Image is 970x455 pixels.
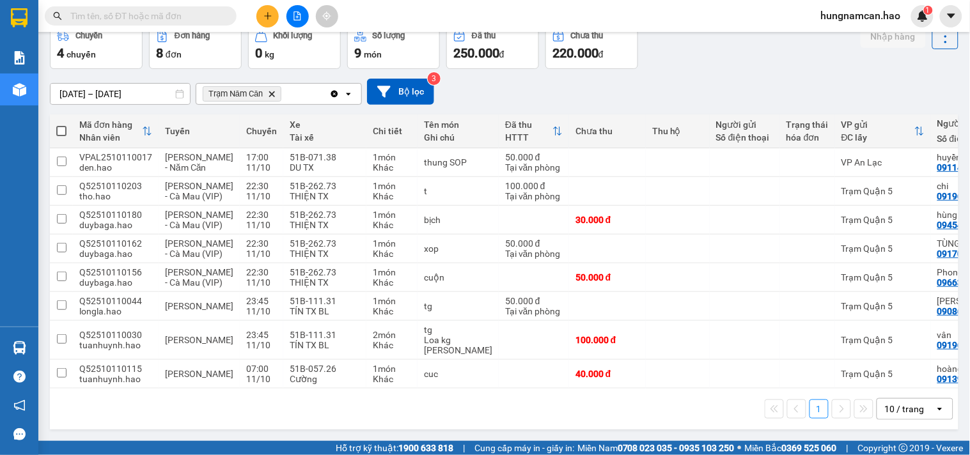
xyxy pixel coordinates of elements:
div: Chuyến [75,31,102,40]
span: 9 [354,45,361,61]
div: TÍN TX BL [290,306,360,316]
span: copyright [899,443,908,452]
div: Tên món [424,120,492,130]
div: 1 món [373,152,411,162]
div: Số lượng [373,31,405,40]
img: warehouse-icon [13,83,26,96]
div: Q52510110156 [79,267,152,277]
div: Trạm Quận 5 [841,335,925,345]
div: 51B-057.26 [290,364,360,374]
div: Trạm Quận 5 [841,301,925,311]
div: Tại văn phòng [505,191,563,201]
input: Tìm tên, số ĐT hoặc mã đơn [70,9,221,23]
span: [PERSON_NAME] - Cà Mau (VIP) [165,210,233,230]
div: 1 món [373,181,411,191]
div: Nhân viên [79,132,142,143]
div: Tại văn phòng [505,249,563,259]
button: aim [316,5,338,27]
span: đ [598,49,604,59]
strong: 0708 023 035 - 0935 103 250 [618,443,735,453]
span: đ [499,49,505,59]
img: icon-new-feature [917,10,928,22]
button: Chưa thu220.000đ [545,23,638,69]
div: THIỆN TX [290,220,360,230]
div: 07:00 [246,364,277,374]
div: 11/10 [246,191,277,201]
div: ĐC lấy [841,132,914,143]
th: Toggle SortBy [73,114,159,148]
button: caret-down [940,5,962,27]
div: 40.000 đ [575,369,639,379]
div: 11/10 [246,162,277,173]
div: 50.000 đ [505,296,563,306]
span: Miền Nam [577,441,735,455]
div: bịch [424,215,492,225]
div: 1 món [373,238,411,249]
div: 1 món [373,267,411,277]
div: VP An Lạc [841,157,925,167]
span: [PERSON_NAME] - Cà Mau (VIP) [165,238,233,259]
span: question-circle [13,371,26,383]
div: tg [424,301,492,311]
div: VP gửi [841,120,914,130]
span: [PERSON_NAME] [165,301,233,311]
div: Đã thu [505,120,552,130]
th: Toggle SortBy [835,114,931,148]
div: Khối lượng [274,31,313,40]
div: Trạm Quận 5 [841,369,925,379]
div: 11/10 [246,277,277,288]
div: 22:30 [246,181,277,191]
div: 51B-262.73 [290,181,360,191]
div: 22:30 [246,210,277,220]
div: 51B-111.31 [290,330,360,340]
svg: Clear all [329,89,340,99]
div: Khác [373,249,411,259]
div: THIỆN TX [290,191,360,201]
div: Q52510110044 [79,296,152,306]
span: kg [265,49,274,59]
div: 50.000 đ [505,152,563,162]
div: TÍN TX BL [290,340,360,350]
div: duybaga.hao [79,249,152,259]
span: search [53,12,62,20]
div: Đã thu [472,31,496,40]
svg: open [343,89,354,99]
div: Tại văn phòng [505,162,563,173]
div: Trạm Quận 5 [841,272,925,282]
svg: open [935,404,945,414]
span: 4 [57,45,64,61]
div: 51B-111.31 [290,296,360,306]
button: Đơn hàng8đơn [149,23,242,69]
div: 2 món [373,330,411,340]
div: Thu hộ [652,126,703,136]
div: 11/10 [246,374,277,384]
div: tho.hao [79,191,152,201]
div: VPAL2510110017 [79,152,152,162]
div: Trạm Quận 5 [841,215,925,225]
span: [PERSON_NAME] - Cà Mau (VIP) [165,181,233,201]
div: 22:30 [246,267,277,277]
div: Khác [373,340,411,350]
div: Tại văn phòng [505,306,563,316]
div: Khác [373,220,411,230]
span: 8 [156,45,163,61]
span: đơn [166,49,182,59]
button: Bộ lọc [367,79,434,105]
div: 11/10 [246,340,277,350]
button: Nhập hàng [861,25,926,48]
div: 30.000 đ [575,215,639,225]
span: món [364,49,382,59]
div: Q52510110203 [79,181,152,191]
div: 50.000 đ [575,272,639,282]
div: Chưa thu [571,31,604,40]
div: THIỆN TX [290,249,360,259]
div: 50.000 đ [505,238,563,249]
div: 10 / trang [885,403,925,415]
span: chuyến [66,49,96,59]
div: tuanhuynh.hao [79,374,152,384]
div: THIỆN TX [290,277,360,288]
span: message [13,428,26,440]
sup: 3 [428,72,441,85]
span: caret-down [946,10,957,22]
span: Cung cấp máy in - giấy in: [474,441,574,455]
